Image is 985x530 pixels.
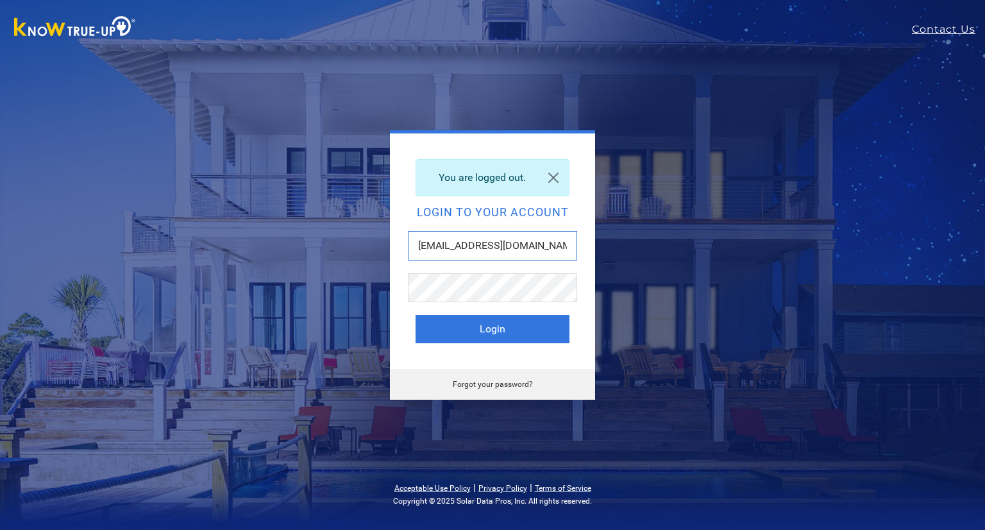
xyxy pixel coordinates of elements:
[408,231,577,261] input: Email
[8,13,142,42] img: Know True-Up
[538,160,569,196] a: Close
[912,22,985,37] a: Contact Us
[416,207,569,218] h2: Login to your account
[394,484,471,493] a: Acceptable Use Policy
[478,484,527,493] a: Privacy Policy
[416,315,569,343] button: Login
[473,481,476,493] span: |
[453,380,533,389] a: Forgot your password?
[530,481,532,493] span: |
[535,484,591,493] a: Terms of Service
[416,159,569,196] div: You are logged out.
